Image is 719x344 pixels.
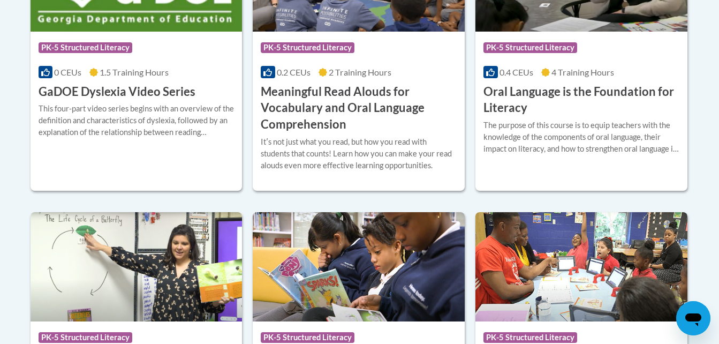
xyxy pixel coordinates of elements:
[100,67,169,77] span: 1.5 Training Hours
[31,212,243,321] img: Course Logo
[551,67,614,77] span: 4 Training Hours
[39,103,234,138] div: This four-part video series begins with an overview of the definition and characteristics of dysl...
[483,119,679,155] div: The purpose of this course is to equip teachers with the knowledge of the components of oral lang...
[329,67,391,77] span: 2 Training Hours
[483,84,679,117] h3: Oral Language is the Foundation for Literacy
[475,212,687,321] img: Course Logo
[261,84,457,133] h3: Meaningful Read Alouds for Vocabulary and Oral Language Comprehension
[261,332,354,343] span: PK-5 Structured Literacy
[483,42,577,53] span: PK-5 Structured Literacy
[39,84,195,100] h3: GaDOE Dyslexia Video Series
[676,301,710,335] iframe: Button to launch messaging window
[39,42,132,53] span: PK-5 Structured Literacy
[54,67,81,77] span: 0 CEUs
[483,332,577,343] span: PK-5 Structured Literacy
[261,136,457,171] div: Itʹs not just what you read, but how you read with students that counts! Learn how you can make y...
[253,212,465,321] img: Course Logo
[39,332,132,343] span: PK-5 Structured Literacy
[277,67,311,77] span: 0.2 CEUs
[499,67,533,77] span: 0.4 CEUs
[261,42,354,53] span: PK-5 Structured Literacy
